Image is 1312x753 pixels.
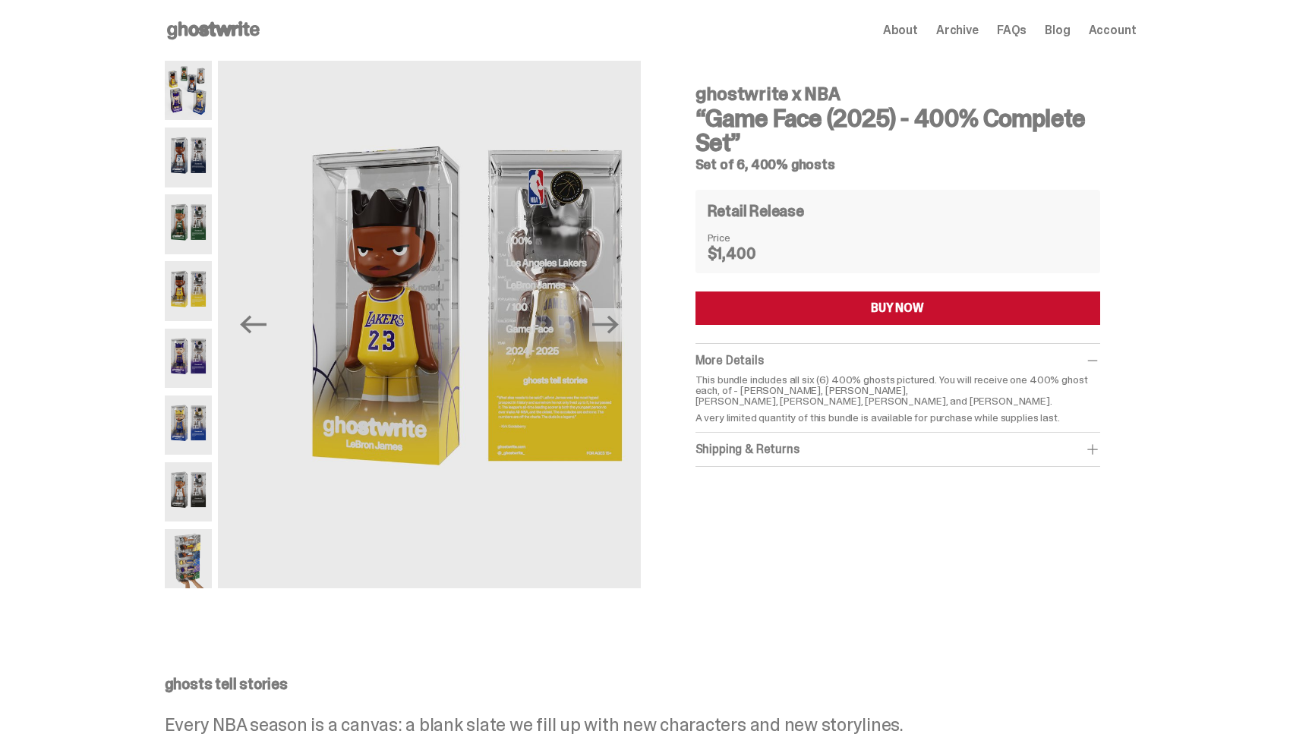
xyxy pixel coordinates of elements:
dt: Price [708,232,784,243]
img: NBA-400-HG-Steph.png [165,395,213,455]
button: BUY NOW [695,291,1100,325]
p: A very limited quantity of this bundle is available for purchase while supplies last. [695,412,1100,423]
span: More Details [695,352,764,368]
img: NBA-400-HG%20Bron.png [165,261,213,320]
button: Previous [236,308,270,342]
a: Account [1089,24,1137,36]
div: Shipping & Returns [695,442,1100,457]
img: NBA-400-HG%20Bron.png [254,61,676,588]
p: Every NBA season is a canvas: a blank slate we fill up with new characters and new storylines. [165,716,1137,734]
button: Next [589,308,623,342]
p: ghosts tell stories [165,676,1137,692]
a: Archive [936,24,979,36]
a: Blog [1045,24,1070,36]
h3: “Game Face (2025) - 400% Complete Set” [695,106,1100,155]
img: NBA-400-HG-Ant.png [165,128,213,187]
img: NBA-400-HG-Giannis.png [165,194,213,254]
dd: $1,400 [708,246,784,261]
div: BUY NOW [871,302,924,314]
img: NBA-400-HG-Scale.png [165,529,213,588]
a: FAQs [997,24,1027,36]
h4: ghostwrite x NBA [695,85,1100,103]
img: NBA-400-HG-Main.png [165,61,213,120]
img: NBA-400-HG-Wemby.png [165,462,213,521]
a: About [883,24,918,36]
h4: Retail Release [708,203,804,219]
img: NBA-400-HG-Luka.png [165,329,213,388]
p: This bundle includes all six (6) 400% ghosts pictured. You will receive one 400% ghost each, of -... [695,374,1100,406]
h5: Set of 6, 400% ghosts [695,158,1100,172]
